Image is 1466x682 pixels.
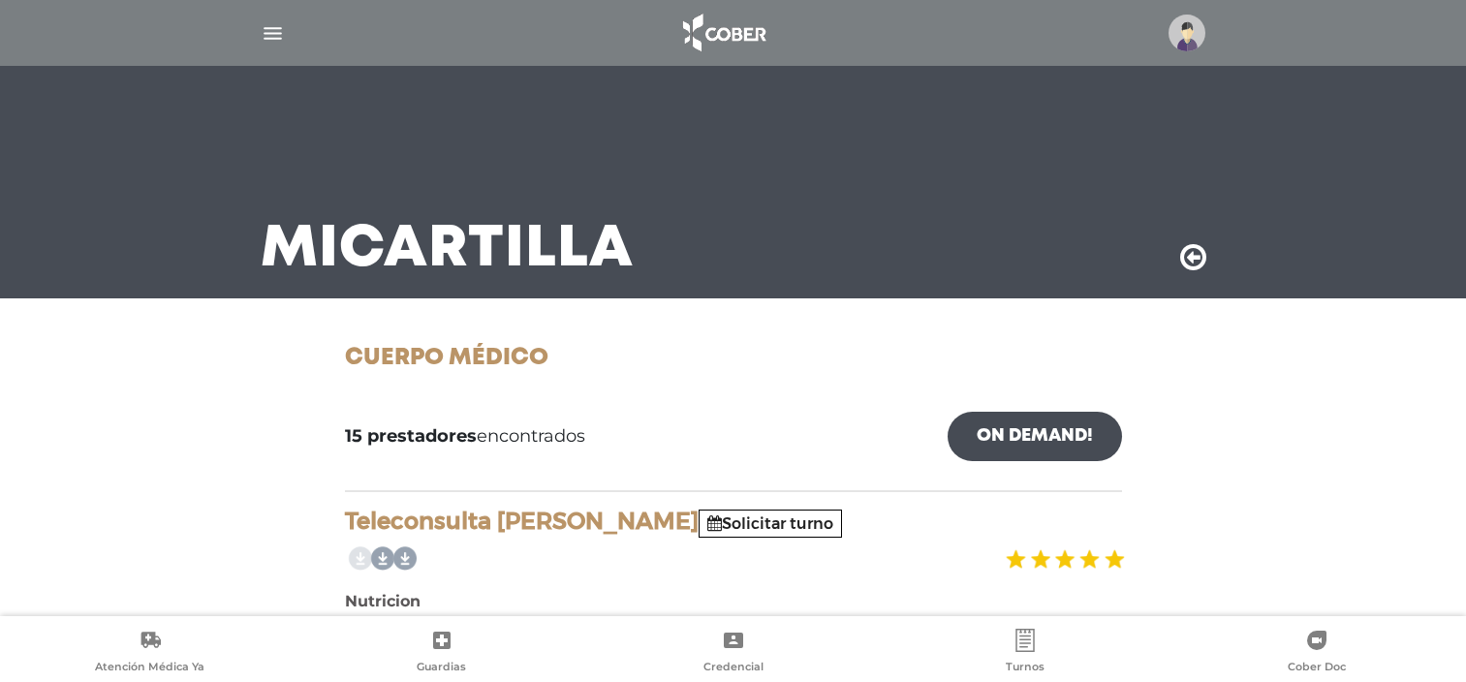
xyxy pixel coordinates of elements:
img: profile-placeholder.svg [1169,15,1205,51]
img: logo_cober_home-white.png [672,10,774,56]
span: Guardias [417,660,466,677]
span: Turnos [1006,660,1045,677]
a: Guardias [296,629,587,678]
a: On Demand! [948,412,1122,461]
a: Atención Médica Ya [4,629,296,678]
b: Nutricion [345,592,421,610]
span: Cober Doc [1288,660,1346,677]
h1: Cuerpo Médico [345,345,1122,373]
span: Credencial [703,660,764,677]
span: encontrados [345,423,585,449]
a: Turnos [879,629,1170,678]
img: Cober_menu-lines-white.svg [261,21,285,46]
img: estrellas_badge.png [1003,538,1125,581]
h3: Mi Cartilla [261,225,634,275]
b: 15 prestadores [345,425,477,447]
a: Cober Doc [1170,629,1462,678]
a: Solicitar turno [707,514,833,533]
h4: Teleconsulta [PERSON_NAME] [345,508,1122,536]
a: Credencial [587,629,879,678]
span: Atención Médica Ya [95,660,204,677]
